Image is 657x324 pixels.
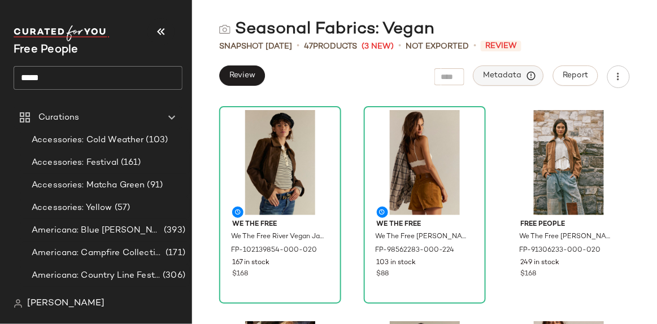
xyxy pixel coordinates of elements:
[232,220,328,230] span: We The Free
[398,40,401,53] span: •
[483,71,534,81] span: Metadata
[304,42,313,51] span: 47
[145,179,163,192] span: (91)
[32,202,112,214] span: Accessories: Yellow
[32,292,162,305] span: Americana: East Coast Summer
[553,65,598,86] button: Report
[521,220,617,230] span: Free People
[162,292,185,305] span: (285)
[473,65,544,86] button: Metadata
[119,156,141,169] span: (161)
[376,246,455,256] span: FP-98562283-000-224
[368,110,482,215] img: 98562283_224_b
[163,247,185,260] span: (171)
[32,179,145,192] span: Accessories: Matcha Green
[377,258,416,268] span: 103 in stock
[219,24,230,35] img: svg%3e
[376,232,472,242] span: We The Free [PERSON_NAME] Vegan Suede Shorts at Free People in Tan, Size: 24
[32,224,162,237] span: Americana: Blue [PERSON_NAME] Baby
[32,156,119,169] span: Accessories: Festival
[377,269,389,279] span: $88
[520,232,616,242] span: We The Free [PERSON_NAME] Vegan Suede Jacket by Free People in Brown, Size: L
[297,40,299,53] span: •
[362,41,394,52] span: (3 New)
[32,269,160,282] span: Americana: Country Line Festival
[160,269,185,282] span: (306)
[112,202,130,214] span: (57)
[229,71,255,80] span: Review
[219,41,292,52] span: Snapshot [DATE]
[231,232,327,242] span: We The Free River Vegan Jacket at Free People in Brown, Size: XS
[406,41,469,52] span: Not Exported
[14,44,79,56] span: Current Company Name
[231,246,317,256] span: FP-102139854-000-020
[162,224,185,237] span: (393)
[304,41,357,52] div: Products
[563,71,589,80] span: Report
[219,18,434,41] div: Seasonal Fabrics: Vegan
[223,110,337,215] img: 102139854_020_a
[14,25,110,41] img: cfy_white_logo.C9jOOHJF.svg
[38,111,79,124] span: Curations
[14,299,23,308] img: svg%3e
[521,269,537,279] span: $168
[32,134,144,147] span: Accessories: Cold Weather
[512,110,626,215] img: 91306233_020_e
[473,40,476,53] span: •
[377,220,473,230] span: We The Free
[219,65,265,86] button: Review
[232,269,248,279] span: $168
[520,246,601,256] span: FP-91306233-000-020
[232,258,269,268] span: 167 in stock
[27,297,105,310] span: [PERSON_NAME]
[521,258,560,268] span: 249 in stock
[32,247,163,260] span: Americana: Campfire Collective
[144,134,168,147] span: (103)
[481,41,521,51] span: Review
